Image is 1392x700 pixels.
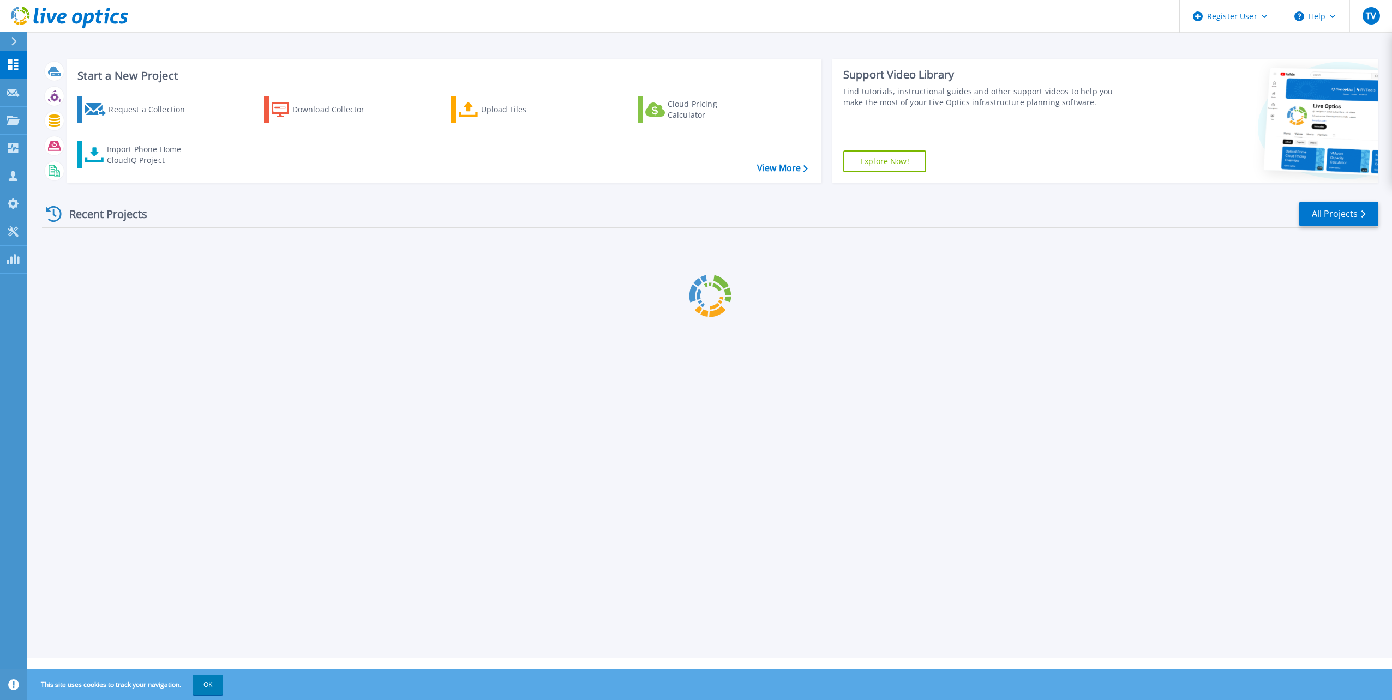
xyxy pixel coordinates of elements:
[638,96,759,123] a: Cloud Pricing Calculator
[77,70,807,82] h3: Start a New Project
[193,675,223,695] button: OK
[30,675,223,695] span: This site uses cookies to track your navigation.
[843,150,926,172] a: Explore Now!
[292,99,380,120] div: Download Collector
[42,201,162,227] div: Recent Projects
[107,144,192,166] div: Import Phone Home CloudIQ Project
[264,96,386,123] a: Download Collector
[481,99,568,120] div: Upload Files
[1299,202,1378,226] a: All Projects
[668,99,755,120] div: Cloud Pricing Calculator
[1366,11,1376,20] span: TV
[451,96,573,123] a: Upload Files
[757,163,808,173] a: View More
[77,96,199,123] a: Request a Collection
[843,86,1125,108] div: Find tutorials, instructional guides and other support videos to help you make the most of your L...
[843,68,1125,82] div: Support Video Library
[109,99,196,120] div: Request a Collection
